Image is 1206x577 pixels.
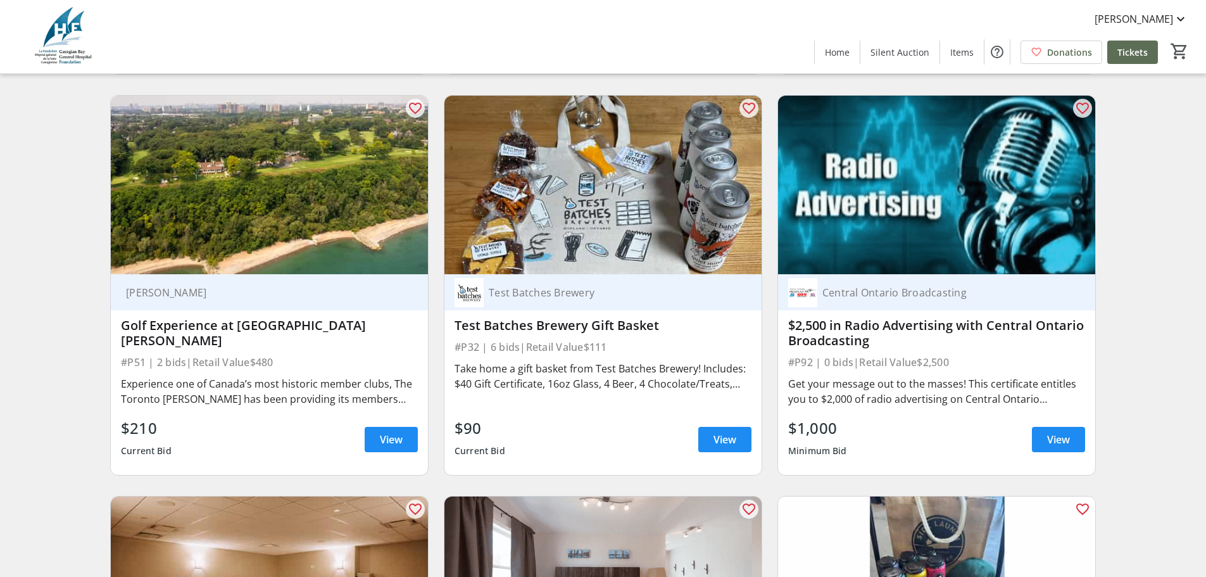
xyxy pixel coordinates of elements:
[121,376,418,407] div: Experience one of Canada’s most historic member clubs, The Toronto [PERSON_NAME] has been providi...
[713,432,736,447] span: View
[984,39,1010,65] button: Help
[444,96,762,274] img: Test Batches Brewery Gift Basket
[860,41,939,64] a: Silent Auction
[455,278,484,307] img: Test Batches Brewery
[741,101,757,116] mat-icon: favorite_outline
[870,46,929,59] span: Silent Auction
[455,361,751,391] div: Take home a gift basket from Test Batches Brewery! Includes: $40 Gift Certificate, 16oz Glass, 4 ...
[121,353,418,371] div: #P51 | 2 bids | Retail Value $480
[8,5,120,68] img: Georgian Bay General Hospital Foundation's Logo
[940,41,984,64] a: Items
[1047,432,1070,447] span: View
[1168,40,1191,63] button: Cart
[788,417,847,440] div: $1,000
[788,278,817,307] img: Central Ontario Broadcasting
[455,338,751,356] div: #P32 | 6 bids | Retail Value $111
[408,502,423,517] mat-icon: favorite_outline
[455,417,505,440] div: $90
[788,353,1085,371] div: #P92 | 0 bids | Retail Value $2,500
[365,427,418,452] a: View
[1084,9,1198,29] button: [PERSON_NAME]
[111,96,428,274] img: Golf Experience at Toronto Hunt Club
[1021,41,1102,64] a: Donations
[1117,46,1148,59] span: Tickets
[950,46,974,59] span: Items
[1075,101,1090,116] mat-icon: favorite_outline
[778,96,1095,274] img: $2,500 in Radio Advertising with Central Ontario Broadcasting
[788,376,1085,407] div: Get your message out to the masses! This certificate entitles you to $2,000 of radio advertising ...
[121,318,418,348] div: Golf Experience at [GEOGRAPHIC_DATA][PERSON_NAME]
[1107,41,1158,64] a: Tickets
[455,318,751,333] div: Test Batches Brewery Gift Basket
[825,46,850,59] span: Home
[1075,502,1090,517] mat-icon: favorite_outline
[1095,11,1173,27] span: [PERSON_NAME]
[121,417,172,440] div: $210
[121,440,172,462] div: Current Bid
[121,286,403,299] div: [PERSON_NAME]
[484,286,736,299] div: Test Batches Brewery
[1032,427,1085,452] a: View
[455,440,505,462] div: Current Bid
[741,502,757,517] mat-icon: favorite_outline
[817,286,1070,299] div: Central Ontario Broadcasting
[380,432,403,447] span: View
[788,440,847,462] div: Minimum Bid
[815,41,860,64] a: Home
[788,318,1085,348] div: $2,500 in Radio Advertising with Central Ontario Broadcasting
[1047,46,1092,59] span: Donations
[698,427,751,452] a: View
[408,101,423,116] mat-icon: favorite_outline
